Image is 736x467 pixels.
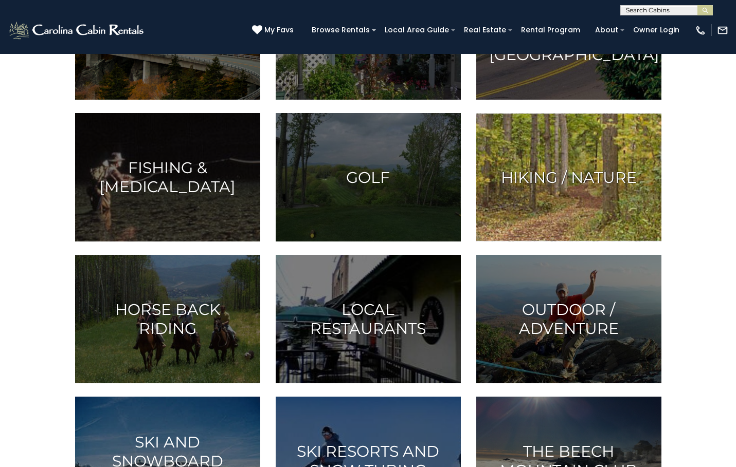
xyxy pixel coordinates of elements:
a: Browse Rentals [307,22,375,38]
h3: Outdoor / Adventure [489,300,649,338]
a: Local Restaurants [276,255,461,383]
a: About [590,22,623,38]
h3: Fishing & [MEDICAL_DATA] [88,158,247,196]
a: My Favs [252,25,296,36]
a: Outdoor / Adventure [476,255,661,383]
a: Horse Back Riding [75,255,260,383]
h3: Horse Back Riding [88,300,247,338]
a: Fishing & [MEDICAL_DATA] [75,113,260,241]
img: White-1-2.png [8,20,147,41]
h3: Local Restaurants [289,300,448,338]
a: Rental Program [516,22,585,38]
a: Golf [276,113,461,241]
a: Owner Login [628,22,685,38]
img: mail-regular-white.png [717,25,728,36]
a: Local Area Guide [380,22,454,38]
a: Real Estate [459,22,511,38]
a: Hiking / Nature [476,113,661,241]
h3: Hiking / Nature [489,168,649,187]
span: My Favs [264,25,294,35]
h3: Golf [289,168,448,187]
img: phone-regular-white.png [695,25,706,36]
